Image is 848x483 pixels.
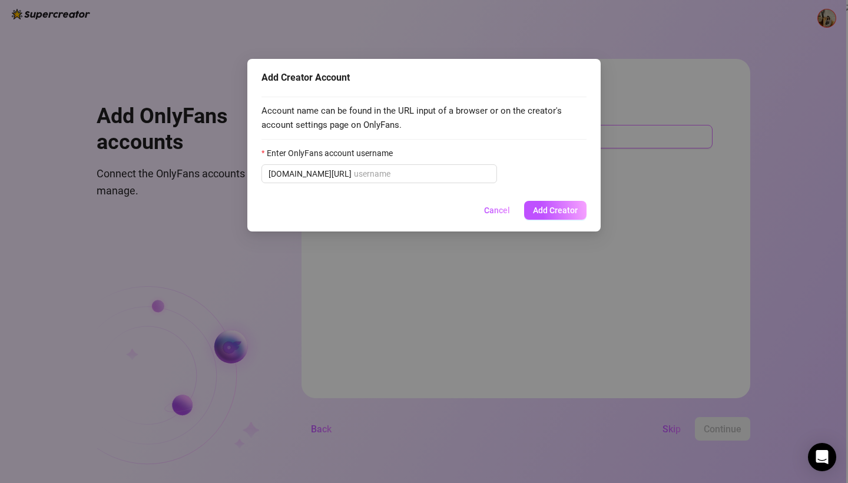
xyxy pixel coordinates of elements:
span: Account name can be found in the URL input of a browser or on the creator's account settings page... [261,104,587,132]
div: Open Intercom Messenger [808,443,836,471]
label: Enter OnlyFans account username [261,147,400,160]
div: Add Creator Account [261,71,587,85]
span: Add Creator [533,206,578,215]
button: Add Creator [524,201,587,220]
span: [DOMAIN_NAME][URL] [269,167,352,180]
span: Cancel [484,206,510,215]
input: Enter OnlyFans account username [354,167,490,180]
button: Cancel [475,201,519,220]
